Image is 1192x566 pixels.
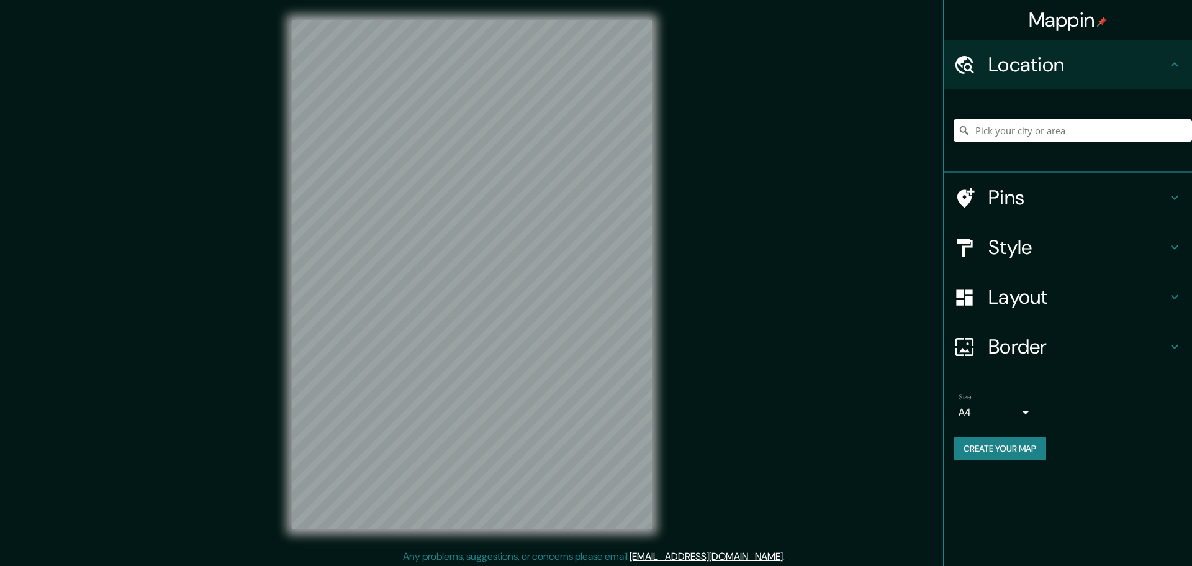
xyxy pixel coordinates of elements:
[988,334,1167,359] h4: Border
[944,272,1192,322] div: Layout
[944,322,1192,372] div: Border
[292,20,652,529] canvas: Map
[944,222,1192,272] div: Style
[988,235,1167,260] h4: Style
[954,119,1192,142] input: Pick your city or area
[988,285,1167,309] h4: Layout
[787,549,789,564] div: .
[1029,7,1108,32] h4: Mappin
[959,392,972,403] label: Size
[988,185,1167,210] h4: Pins
[988,52,1167,77] h4: Location
[954,437,1046,460] button: Create your map
[1097,17,1107,27] img: pin-icon.png
[944,40,1192,89] div: Location
[785,549,787,564] div: .
[630,550,783,563] a: [EMAIL_ADDRESS][DOMAIN_NAME]
[959,403,1033,422] div: A4
[944,173,1192,222] div: Pins
[403,549,785,564] p: Any problems, suggestions, or concerns please email .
